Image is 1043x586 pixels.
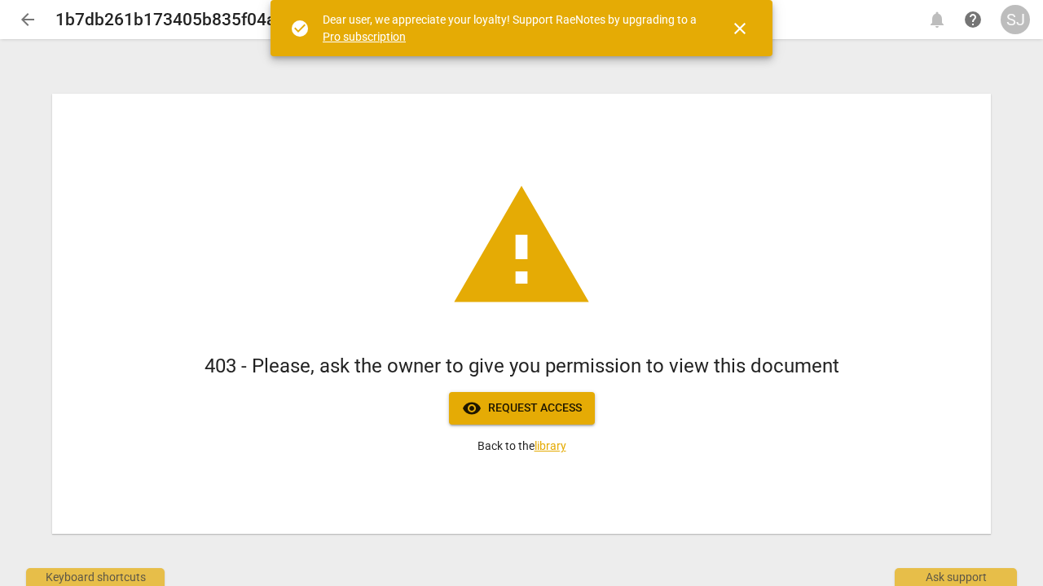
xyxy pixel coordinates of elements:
[449,392,595,425] button: Request access
[18,10,37,29] span: arrow_back
[477,438,566,455] p: Back to the
[323,11,701,45] div: Dear user, we appreciate your loyalty! Support RaeNotes by upgrading to a
[323,30,406,43] a: Pro subscription
[448,174,595,320] span: warning
[895,568,1017,586] div: Ask support
[462,399,482,418] span: visibility
[290,19,310,38] span: check_circle
[26,568,165,586] div: Keyboard shortcuts
[1001,5,1030,34] button: SJ
[535,439,566,452] a: library
[462,399,582,418] span: Request access
[963,10,983,29] span: help
[958,5,988,34] a: Help
[720,9,759,48] button: Close
[730,19,750,38] span: close
[55,10,359,30] h2: 1b7db261b173405b835f04a92539dcdf
[205,353,839,380] h1: 403 - Please, ask the owner to give you permission to view this document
